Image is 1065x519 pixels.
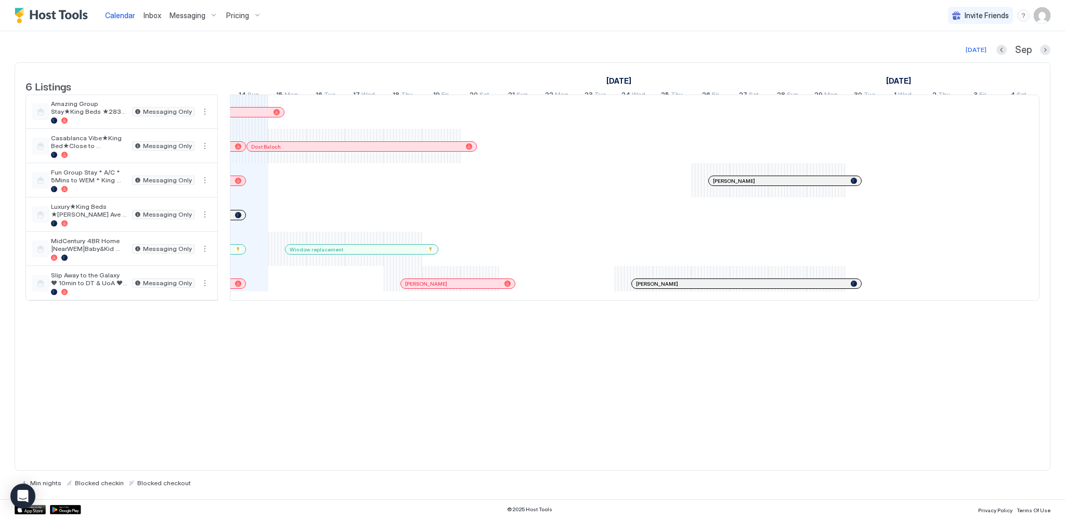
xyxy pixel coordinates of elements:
[979,90,986,101] span: Fri
[545,90,553,101] span: 22
[15,505,46,514] a: App Store
[774,88,801,103] a: September 28, 2025
[284,90,298,101] span: Mon
[787,90,798,101] span: Sun
[105,10,135,21] a: Calendar
[199,277,211,289] div: menu
[199,243,211,255] div: menu
[248,90,259,101] span: Sun
[51,203,128,218] span: Luxury★King Beds ★[PERSON_NAME] Ave ★Smart Home ★Free Parking
[508,90,515,101] span: 21
[884,73,914,88] a: October 1, 2025
[50,505,81,514] a: Google Play Store
[361,90,375,101] span: Wed
[736,88,761,103] a: September 27, 2025
[699,88,722,103] a: September 26, 2025
[1040,45,1050,55] button: Next month
[1017,507,1050,513] span: Terms Of Use
[585,90,593,101] span: 23
[973,90,978,101] span: 3
[824,90,838,101] span: Mon
[51,271,128,287] span: Slip Away to the Galaxy ♥ 10min to DT & UoA ♥ Baby Friendly ♥ Free Parking
[144,11,161,20] span: Inbox
[965,11,1009,20] span: Invite Friends
[1017,90,1027,101] span: Sat
[251,143,281,150] span: Dost Baloch
[555,90,568,101] span: Mon
[671,90,683,101] span: Thu
[636,281,678,287] span: [PERSON_NAME]
[507,506,552,513] span: © 2025 Host Tools
[938,90,950,101] span: Thu
[350,88,378,103] a: September 17, 2025
[604,73,634,88] a: September 1, 2025
[393,90,399,101] span: 18
[236,88,262,103] a: September 14, 2025
[199,105,211,118] button: More options
[894,90,897,101] span: 1
[632,90,645,101] span: Wed
[51,237,128,252] span: MidCentury 4BR Home |NearWEM|Baby&Kid friendly|A/C
[390,88,415,103] a: September 18, 2025
[470,90,478,101] span: 20
[199,174,211,187] button: More options
[51,168,128,184] span: Fun Group Stay * A/C * 5Mins to WEM * King Bed * Sleep16 * Crib*
[812,88,840,103] a: September 29, 2025
[658,88,685,103] a: September 25, 2025
[930,88,953,103] a: October 2, 2025
[199,277,211,289] button: More options
[702,90,710,101] span: 26
[932,90,937,101] span: 2
[898,90,912,101] span: Wed
[226,11,249,20] span: Pricing
[996,45,1007,55] button: Previous month
[401,90,413,101] span: Thu
[505,88,530,103] a: September 21, 2025
[978,504,1012,515] a: Privacy Policy
[1017,9,1030,22] div: menu
[891,88,914,103] a: October 1, 2025
[199,140,211,152] button: More options
[1008,88,1029,103] a: October 4, 2025
[777,90,785,101] span: 28
[479,90,489,101] span: Sat
[814,90,823,101] span: 29
[864,90,875,101] span: Tue
[199,174,211,187] div: menu
[324,90,335,101] span: Tue
[749,90,759,101] span: Sat
[313,88,338,103] a: September 16, 2025
[274,88,301,103] a: September 15, 2025
[199,243,211,255] button: More options
[10,484,35,509] div: Open Intercom Messenger
[516,90,528,101] span: Sun
[594,90,606,101] span: Tue
[239,90,246,101] span: 14
[431,88,451,103] a: September 19, 2025
[51,134,128,150] span: Casablanca Vibe★King Bed★Close to [PERSON_NAME] Ave and Uof A ★Smart Home★Free Parking
[199,140,211,152] div: menu
[621,90,630,101] span: 24
[441,90,449,101] span: Fri
[582,88,608,103] a: September 23, 2025
[30,479,61,487] span: Min nights
[137,479,191,487] span: Blocked checkout
[966,45,986,55] div: [DATE]
[978,507,1012,513] span: Privacy Policy
[619,88,648,103] a: September 24, 2025
[105,11,135,20] span: Calendar
[542,88,571,103] a: September 22, 2025
[851,88,878,103] a: September 30, 2025
[964,44,988,56] button: [DATE]
[51,100,128,115] span: Amazing Group Stay★King Beds ★2837 SQ FT★Baby Friendly★Smart Home★Free parking
[15,8,93,23] a: Host Tools Logo
[144,10,161,21] a: Inbox
[467,88,492,103] a: September 20, 2025
[199,208,211,221] div: menu
[75,479,124,487] span: Blocked checkin
[854,90,862,101] span: 30
[25,78,71,94] span: 6 Listings
[1015,44,1032,56] span: Sep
